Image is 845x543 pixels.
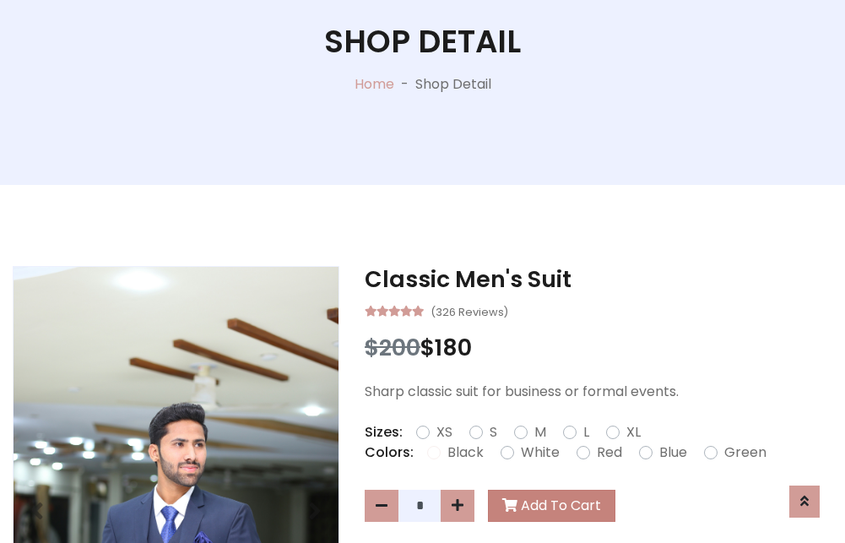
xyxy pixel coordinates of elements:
label: L [583,422,589,443]
label: White [521,443,560,463]
span: 180 [435,332,472,363]
small: (326 Reviews) [431,301,508,321]
span: $200 [365,332,420,363]
label: Black [447,443,484,463]
p: Shop Detail [415,74,491,95]
label: Green [724,443,766,463]
p: Sharp classic suit for business or formal events. [365,382,832,402]
label: Blue [659,443,687,463]
label: XS [436,422,452,443]
a: Home [355,74,394,94]
h1: Shop Detail [324,23,521,60]
label: S [490,422,497,443]
label: Red [597,443,622,463]
h3: $ [365,334,832,361]
p: - [394,74,415,95]
h3: Classic Men's Suit [365,266,832,293]
button: Add To Cart [488,490,615,522]
p: Colors: [365,443,414,463]
label: M [534,422,546,443]
label: XL [626,422,641,443]
p: Sizes: [365,422,403,443]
